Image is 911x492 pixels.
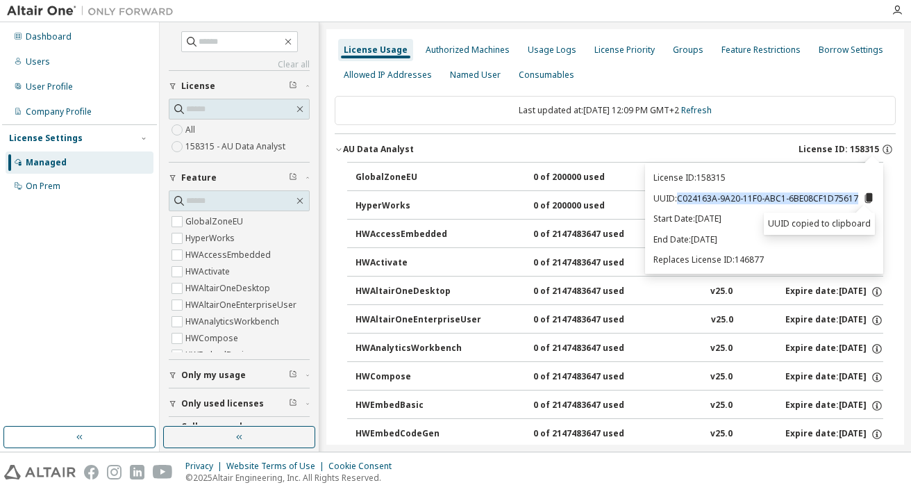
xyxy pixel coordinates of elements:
div: Named User [450,69,501,81]
button: Feature [169,163,310,193]
img: instagram.svg [107,465,122,479]
button: HWEmbedCodeGen0 of 2147483647 usedv25.0Expire date:[DATE] [356,419,883,450]
div: Feature Restrictions [721,44,801,56]
span: Clear filter [289,370,297,381]
div: Company Profile [26,106,92,117]
button: AU Data AnalystLicense ID: 158315 [335,134,896,165]
p: License ID: 158315 [653,172,875,183]
label: HWAccessEmbedded [185,247,274,263]
div: 0 of 2147483647 used [533,371,658,384]
div: Usage Logs [528,44,576,56]
button: HWEmbedBasic0 of 2147483647 usedv25.0Expire date:[DATE] [356,391,883,421]
div: UUID copied to clipboard [764,213,875,235]
span: Clear filter [289,81,297,92]
p: Start Date: [DATE] [653,213,875,224]
div: Expire date: [DATE] [785,428,883,441]
div: License Settings [9,133,83,144]
div: License Priority [594,44,655,56]
label: GlobalZoneEU [185,213,246,230]
div: User Profile [26,81,73,92]
img: Altair One [7,4,181,18]
div: Allowed IP Addresses [344,69,432,81]
div: Website Terms of Use [226,461,328,472]
span: License ID: 158315 [799,144,879,155]
button: HWActivate0 of 2147483647 usedv25.0Expire date:[DATE] [356,248,883,279]
div: HWAltairOneEnterpriseUser [356,314,481,327]
div: HWAccessEmbedded [356,229,480,241]
div: Expire date: [DATE] [785,400,883,412]
a: Refresh [681,104,712,116]
span: Only used licenses [181,398,264,409]
div: On Prem [26,181,60,192]
div: v25.0 [710,371,733,384]
div: HWActivate [356,257,480,270]
span: License [181,81,215,92]
button: GlobalZoneEU0 of 200000 usedv25.0Expire date:[DATE] [356,163,883,193]
div: 0 of 2147483647 used [533,257,658,270]
div: Expire date: [DATE] [785,343,883,355]
button: HyperWorks0 of 200000 usedv25.0Expire date:[DATE] [356,191,883,222]
div: 0 of 2147483647 used [533,400,658,412]
div: Users [26,56,50,67]
button: HWCompose0 of 2147483647 usedv25.0Expire date:[DATE] [356,362,883,393]
img: youtube.svg [153,465,173,479]
div: Groups [673,44,703,56]
div: Authorized Machines [426,44,510,56]
div: GlobalZoneEU [356,172,480,184]
div: License Usage [344,44,408,56]
button: License [169,71,310,101]
div: Expire date: [DATE] [785,371,883,384]
div: Cookie Consent [328,461,400,472]
div: HWAltairOneDesktop [356,286,480,298]
div: Dashboard [26,31,72,42]
button: HWAltairOneDesktop0 of 2147483647 usedv25.0Expire date:[DATE] [356,277,883,307]
button: Only used licenses [169,388,310,419]
div: 0 of 2147483647 used [533,286,658,298]
p: © 2025 Altair Engineering, Inc. All Rights Reserved. [185,472,400,484]
label: HWCompose [185,330,241,347]
label: 158315 - AU Data Analyst [185,138,288,155]
img: altair_logo.svg [4,465,76,479]
p: End Date: [DATE] [653,233,875,245]
div: Consumables [519,69,574,81]
span: Feature [181,172,217,183]
div: v25.0 [710,343,733,355]
div: HWEmbedBasic [356,400,480,412]
div: 0 of 2147483647 used [533,314,658,327]
div: HWCompose [356,371,480,384]
span: Collapse on share string [181,421,289,443]
label: HWAltairOneDesktop [185,280,273,297]
label: HWAltairOneEnterpriseUser [185,297,299,313]
label: HWActivate [185,263,233,280]
div: Privacy [185,461,226,472]
label: HWEmbedBasic [185,347,251,363]
div: v25.0 [711,314,733,327]
div: HyperWorks [356,200,480,213]
label: HyperWorks [185,230,237,247]
div: 0 of 200000 used [533,172,658,184]
p: Replaces License ID: 146877 [653,254,875,265]
span: Clear filter [289,172,297,183]
div: 0 of 2147483647 used [533,229,658,241]
div: Last updated at: [DATE] 12:09 PM GMT+2 [335,96,896,125]
button: Only my usage [169,360,310,391]
div: Expire date: [DATE] [785,314,883,327]
label: All [185,122,198,138]
div: Borrow Settings [819,44,883,56]
div: HWAnalyticsWorkbench [356,343,480,355]
div: AU Data Analyst [343,144,414,155]
img: facebook.svg [84,465,99,479]
span: Only my usage [181,370,246,381]
button: HWAnalyticsWorkbench0 of 2147483647 usedv25.0Expire date:[DATE] [356,334,883,364]
div: 0 of 2147483647 used [533,428,658,441]
div: v25.0 [710,428,733,441]
span: Clear filter [289,398,297,409]
div: v25.0 [710,286,733,298]
div: 0 of 200000 used [533,200,658,213]
div: v25.0 [710,400,733,412]
label: HWAnalyticsWorkbench [185,313,282,330]
div: 0 of 2147483647 used [533,343,658,355]
div: Managed [26,157,67,168]
div: Expire date: [DATE] [785,286,883,298]
button: HWAltairOneEnterpriseUser0 of 2147483647 usedv25.0Expire date:[DATE] [356,305,883,336]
